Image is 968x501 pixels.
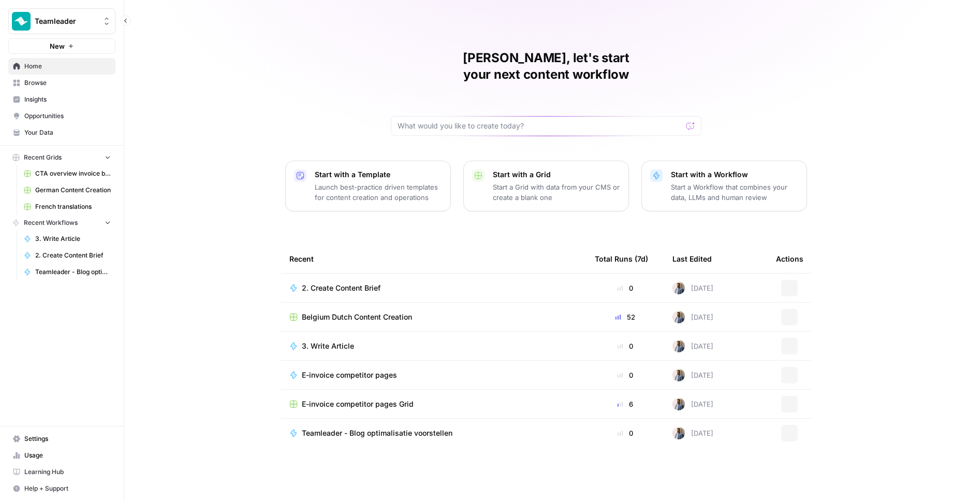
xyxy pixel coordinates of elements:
div: [DATE] [672,398,713,410]
div: 0 [595,428,656,438]
span: E-invoice competitor pages Grid [302,399,414,409]
span: New [50,41,65,51]
span: 3. Write Article [35,234,111,244]
span: French translations [35,202,111,211]
button: Help + Support [8,480,115,497]
img: 542af2wjek5zirkck3dd1n2hljhm [672,340,685,352]
img: 542af2wjek5zirkck3dd1n2hljhm [672,282,685,294]
a: Browse [8,75,115,91]
div: [DATE] [672,311,713,323]
img: 542af2wjek5zirkck3dd1n2hljhm [672,427,685,439]
p: Start with a Workflow [671,169,798,180]
p: Start with a Template [315,169,442,180]
div: 0 [595,370,656,380]
a: 3. Write Article [289,341,578,351]
button: Start with a WorkflowStart a Workflow that combines your data, LLMs and human review [641,161,807,211]
p: Start with a Grid [493,169,620,180]
h1: [PERSON_NAME], let's start your next content workflow [391,50,701,83]
span: Learning Hub [24,467,111,477]
a: Insights [8,91,115,108]
img: 542af2wjek5zirkck3dd1n2hljhm [672,311,685,323]
button: New [8,38,115,54]
img: 542af2wjek5zirkck3dd1n2hljhm [672,398,685,410]
button: Recent Workflows [8,215,115,231]
a: Learning Hub [8,464,115,480]
a: 3. Write Article [19,231,115,247]
span: Usage [24,451,111,460]
div: [DATE] [672,282,713,294]
span: Insights [24,95,111,104]
img: Teamleader Logo [12,12,31,31]
span: Belgium Dutch Content Creation [302,312,412,322]
div: 0 [595,341,656,351]
a: Opportunities [8,108,115,124]
a: French translations [19,198,115,215]
a: Teamleader - Blog optimalisatie voorstellen [289,428,578,438]
button: Workspace: Teamleader [8,8,115,34]
div: Last Edited [672,245,712,273]
span: 2. Create Content Brief [35,251,111,260]
span: Teamleader - Blog optimalisatie voorstellen [302,428,452,438]
a: Home [8,58,115,75]
p: Launch best-practice driven templates for content creation and operations [315,182,442,203]
a: E-invoice competitor pages Grid [289,399,578,409]
div: [DATE] [672,427,713,439]
span: Home [24,62,111,71]
span: E-invoice competitor pages [302,370,397,380]
div: 6 [595,399,656,409]
button: Recent Grids [8,150,115,165]
a: 2. Create Content Brief [19,247,115,264]
span: 3. Write Article [302,341,354,351]
span: Recent Workflows [24,218,78,227]
span: 2. Create Content Brief [302,283,380,293]
a: 2. Create Content Brief [289,283,578,293]
a: Your Data [8,124,115,141]
div: 0 [595,283,656,293]
a: Usage [8,447,115,464]
div: [DATE] [672,340,713,352]
img: 542af2wjek5zirkck3dd1n2hljhm [672,369,685,381]
span: German Content Creation [35,185,111,195]
p: Start a Workflow that combines your data, LLMs and human review [671,182,798,203]
span: Settings [24,434,111,443]
p: Start a Grid with data from your CMS or create a blank one [493,182,620,203]
a: Belgium Dutch Content Creation [289,312,578,322]
button: Start with a GridStart a Grid with data from your CMS or create a blank one [463,161,629,211]
span: Recent Grids [24,153,62,162]
div: 52 [595,312,656,322]
span: Help + Support [24,484,111,493]
button: Start with a TemplateLaunch best-practice driven templates for content creation and operations [285,161,451,211]
input: What would you like to create today? [398,121,682,131]
a: German Content Creation [19,182,115,198]
div: [DATE] [672,369,713,381]
span: Teamleader - Blog optimalisatie voorstellen [35,267,111,277]
a: CTA overview invoice blogs TL [19,165,115,182]
a: Settings [8,431,115,447]
span: Your Data [24,128,111,137]
div: Actions [776,245,803,273]
span: Opportunities [24,111,111,121]
div: Recent [289,245,578,273]
a: E-invoice competitor pages [289,370,578,380]
span: Browse [24,78,111,88]
span: Teamleader [35,16,97,26]
div: Total Runs (7d) [595,245,648,273]
a: Teamleader - Blog optimalisatie voorstellen [19,264,115,280]
span: CTA overview invoice blogs TL [35,169,111,178]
